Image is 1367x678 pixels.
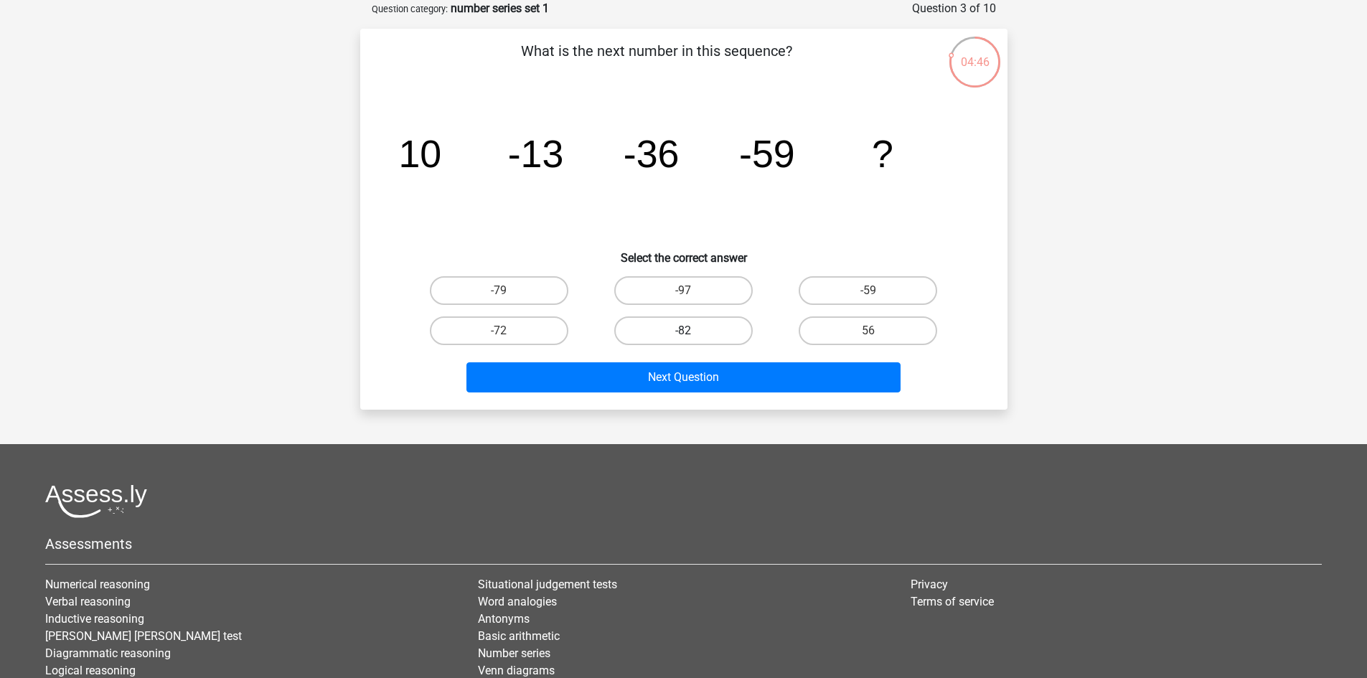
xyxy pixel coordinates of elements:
label: 56 [799,316,937,345]
a: Number series [478,646,550,660]
a: Verbal reasoning [45,595,131,608]
h5: Assessments [45,535,1322,552]
tspan: -13 [507,132,563,175]
tspan: ? [872,132,893,175]
strong: number series set 1 [451,1,549,15]
img: Assessly logo [45,484,147,518]
a: Numerical reasoning [45,578,150,591]
a: Diagrammatic reasoning [45,646,171,660]
tspan: -59 [739,132,795,175]
tspan: -36 [623,132,679,175]
label: -79 [430,276,568,305]
small: Question category: [372,4,448,14]
button: Next Question [466,362,901,392]
label: -59 [799,276,937,305]
a: Logical reasoning [45,664,136,677]
label: -97 [614,276,753,305]
a: Antonyms [478,612,530,626]
a: Situational judgement tests [478,578,617,591]
a: Word analogies [478,595,557,608]
a: [PERSON_NAME] [PERSON_NAME] test [45,629,242,643]
tspan: 10 [398,132,441,175]
a: Privacy [911,578,948,591]
a: Inductive reasoning [45,612,144,626]
a: Venn diagrams [478,664,555,677]
a: Terms of service [911,595,994,608]
a: Basic arithmetic [478,629,560,643]
h6: Select the correct answer [383,240,985,265]
div: 04:46 [948,35,1002,71]
p: What is the next number in this sequence? [383,40,931,83]
label: -82 [614,316,753,345]
label: -72 [430,316,568,345]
